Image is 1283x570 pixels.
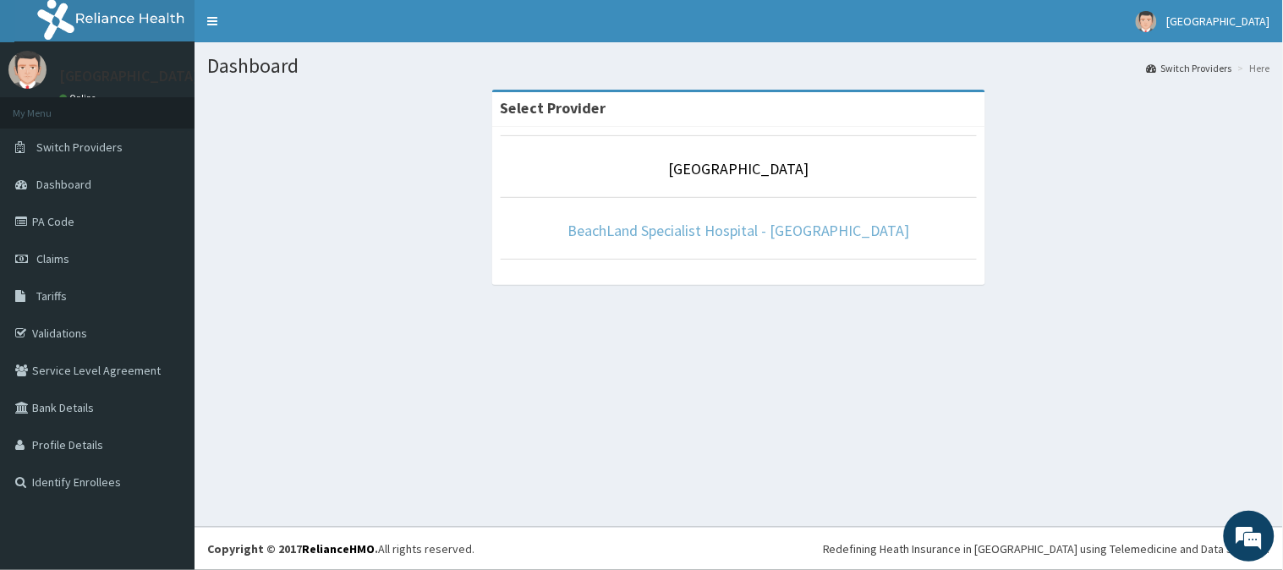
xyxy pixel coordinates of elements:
span: Claims [36,251,69,266]
p: [GEOGRAPHIC_DATA] [59,69,199,84]
a: [GEOGRAPHIC_DATA] [669,159,809,178]
li: Here [1234,61,1270,75]
div: Redefining Heath Insurance in [GEOGRAPHIC_DATA] using Telemedicine and Data Science! [823,540,1270,557]
span: [GEOGRAPHIC_DATA] [1167,14,1270,29]
footer: All rights reserved. [195,527,1283,570]
a: Online [59,92,100,104]
a: BeachLand Specialist Hospital - [GEOGRAPHIC_DATA] [567,221,910,240]
a: RelianceHMO [302,541,375,556]
span: Tariffs [36,288,67,304]
h1: Dashboard [207,55,1270,77]
span: Switch Providers [36,140,123,155]
span: Dashboard [36,177,91,192]
img: User Image [1136,11,1157,32]
img: User Image [8,51,47,89]
a: Switch Providers [1147,61,1232,75]
strong: Select Provider [501,98,606,118]
strong: Copyright © 2017 . [207,541,378,556]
